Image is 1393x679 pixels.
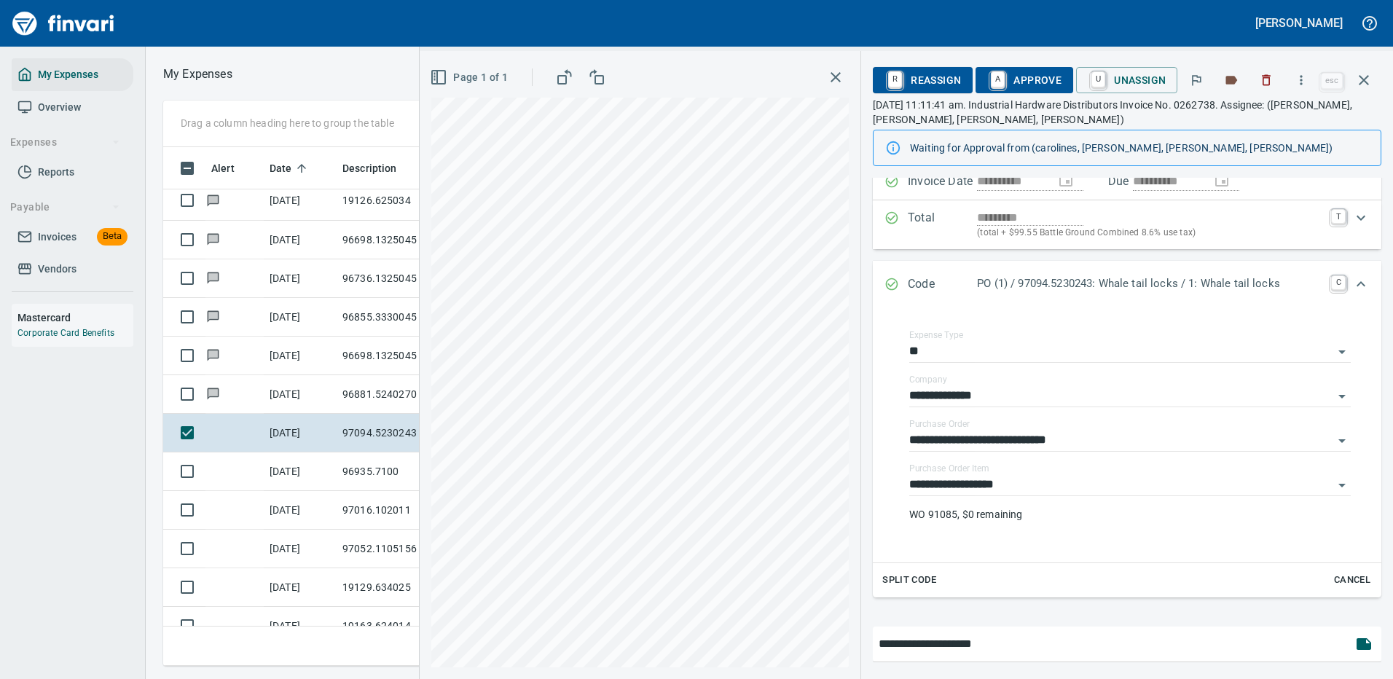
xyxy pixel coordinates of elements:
[9,6,118,41] img: Finvari
[181,116,394,130] p: Drag a column heading here to group the table
[10,198,120,216] span: Payable
[879,569,940,592] button: Split Code
[38,260,76,278] span: Vendors
[433,68,508,87] span: Page 1 of 1
[38,98,81,117] span: Overview
[991,71,1005,87] a: A
[211,160,254,177] span: Alert
[909,464,989,473] label: Purchase Order Item
[38,66,98,84] span: My Expenses
[10,133,120,152] span: Expenses
[4,129,126,156] button: Expenses
[337,259,468,298] td: 96736.1325045
[1332,475,1352,495] button: Open
[1333,572,1372,589] span: Cancel
[264,181,337,220] td: [DATE]
[337,491,468,530] td: 97016.102011
[38,163,74,181] span: Reports
[264,491,337,530] td: [DATE]
[337,607,468,645] td: 19163.624014
[264,221,337,259] td: [DATE]
[1088,68,1166,93] span: Unassign
[337,221,468,259] td: 96698.1325045
[873,261,1381,309] div: Expand
[337,337,468,375] td: 96698.1325045
[1332,342,1352,362] button: Open
[264,414,337,452] td: [DATE]
[1346,627,1381,662] span: This records your message into the invoice and notifies anyone mentioned
[908,209,977,240] p: Total
[205,389,221,399] span: Has messages
[12,221,133,254] a: InvoicesBeta
[873,309,1381,597] div: Expand
[38,228,76,246] span: Invoices
[910,135,1369,161] div: Waiting for Approval from (carolines, [PERSON_NAME], [PERSON_NAME], [PERSON_NAME])
[909,375,947,384] label: Company
[205,350,221,360] span: Has messages
[337,181,468,220] td: 19126.625034
[908,275,977,294] p: Code
[1252,12,1346,34] button: [PERSON_NAME]
[977,275,1322,292] p: PO (1) / 97094.5230243: Whale tail locks / 1: Whale tail locks
[337,568,468,607] td: 19129.634025
[12,58,133,91] a: My Expenses
[987,68,1062,93] span: Approve
[264,337,337,375] td: [DATE]
[205,311,221,321] span: Has messages
[1076,67,1177,93] button: UUnassign
[977,226,1322,240] p: (total + $99.55 Battle Ground Combined 8.6% use tax)
[264,452,337,491] td: [DATE]
[884,68,961,93] span: Reassign
[264,298,337,337] td: [DATE]
[270,160,311,177] span: Date
[1332,386,1352,407] button: Open
[205,234,221,243] span: Has messages
[873,200,1381,249] div: Expand
[12,253,133,286] a: Vendors
[1331,275,1346,290] a: C
[427,64,514,91] button: Page 1 of 1
[1091,71,1105,87] a: U
[205,195,221,205] span: Has messages
[264,568,337,607] td: [DATE]
[12,91,133,124] a: Overview
[97,228,127,245] span: Beta
[337,452,468,491] td: 96935.7100
[1329,569,1376,592] button: Cancel
[264,259,337,298] td: [DATE]
[976,67,1073,93] button: AApprove
[342,160,416,177] span: Description
[342,160,397,177] span: Description
[873,98,1381,127] p: [DATE] 11:11:41 am. Industrial Hardware Distributors Invoice No. 0262738. Assignee: ([PERSON_NAME...
[17,328,114,338] a: Corporate Card Benefits
[163,66,232,83] nav: breadcrumb
[882,572,936,589] span: Split Code
[888,71,902,87] a: R
[205,272,221,282] span: Has messages
[264,375,337,414] td: [DATE]
[337,298,468,337] td: 96855.3330045
[1321,73,1343,89] a: esc
[264,607,337,645] td: [DATE]
[264,530,337,568] td: [DATE]
[873,67,973,93] button: RReassign
[1331,209,1346,224] a: T
[17,310,133,326] h6: Mastercard
[909,420,970,428] label: Purchase Order
[337,530,468,568] td: 97052.1105156
[1255,15,1343,31] h5: [PERSON_NAME]
[163,66,232,83] p: My Expenses
[337,414,468,452] td: 97094.5230243
[337,375,468,414] td: 96881.5240270
[12,156,133,189] a: Reports
[211,160,235,177] span: Alert
[909,507,1351,522] p: WO 91085, $0 remaining
[270,160,292,177] span: Date
[1332,431,1352,451] button: Open
[909,331,963,339] label: Expense Type
[4,194,126,221] button: Payable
